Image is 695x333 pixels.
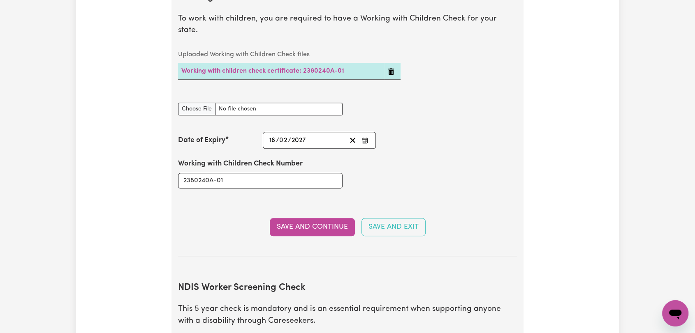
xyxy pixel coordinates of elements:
[270,218,355,236] button: Save and Continue
[291,135,307,146] input: ----
[178,46,401,63] caption: Uploaded Working with Children Check files
[279,137,283,144] span: 0
[269,135,276,146] input: --
[178,13,517,37] p: To work with children, you are required to have a Working with Children Check for your state.
[359,135,371,146] button: Enter the Date of Expiry of your Working with Children Check
[178,158,303,169] label: Working with Children Check Number
[178,135,225,146] label: Date of Expiry
[276,137,279,144] span: /
[346,135,359,146] button: Clear date
[361,218,426,236] button: Save and Exit
[388,66,394,76] button: Delete Working with children check certificate: 2380240A-01
[181,68,344,74] a: Working with children check certificate: 2380240A-01
[178,282,517,294] h2: NDIS Worker Screening Check
[280,135,288,146] input: --
[178,303,517,327] p: This 5 year check is mandatory and is an essential requirement when supporting anyone with a disa...
[288,137,291,144] span: /
[662,300,688,326] iframe: Button to launch messaging window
